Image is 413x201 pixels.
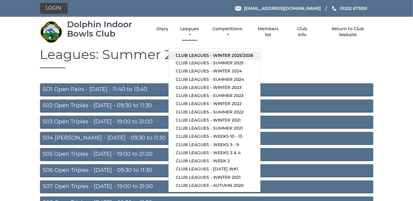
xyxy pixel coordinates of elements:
[169,84,260,92] a: Club leagues - Winter 2023
[332,6,336,11] img: Phone us
[169,108,260,116] a: Club leagues - Summer 2022
[169,149,260,157] a: Club leagues - Weeks 3 & 4
[340,6,367,11] span: 01202 675551
[235,5,321,12] a: Email [EMAIL_ADDRESS][DOMAIN_NAME]
[331,5,367,12] a: Phone us 01202 675551
[254,26,282,38] a: Members list
[211,26,244,38] a: Competitions
[40,3,68,14] a: Login
[179,26,200,38] a: Leagues
[169,132,260,140] a: Club leagues - Weeks 10 - 13
[169,92,260,100] a: Club leagues - Summer 2023
[293,26,312,38] a: Club Info
[40,116,373,129] a: S03 Open Triples - [DATE] - 19:00 to 21:00
[169,116,260,124] a: Club leagues - Winter 2021
[169,100,260,108] a: Club leagues - Winter 2022
[40,148,373,161] a: S05 Open Triples - [DATE] - 19:00 to 21:00
[40,132,373,145] a: S04 [PERSON_NAME] - [DATE] - 09:30 to 11:30
[67,20,146,38] div: Dolphin Indoor Bowls Club
[156,26,168,32] a: Diary
[169,59,260,67] a: Club leagues - Summer 2025
[169,173,260,182] a: Club leagues - Winter 2021
[40,21,62,43] img: Dolphin Indoor Bowls Club
[169,52,260,60] a: Club leagues - Winter 2025/2026
[40,99,373,113] a: S02 Open Triples - [DATE] - 09:30 to 11:30
[168,48,261,192] ul: Leagues
[40,47,373,68] h1: Leagues: Summer 2025
[169,75,260,84] a: Club leagues - Summer 2024
[169,165,260,173] a: Club leagues - [DATE] wk1
[169,67,260,75] a: Club leagues - Winter 2024
[40,180,373,194] a: S07 Open Triples - [DATE] - 19:00 to 21:00
[322,26,373,38] a: Return to Club Website
[169,182,260,190] a: Club leagues - Autumn 2020
[244,6,321,11] span: [EMAIL_ADDRESS][DOMAIN_NAME]
[169,157,260,165] a: Club leagues - Week 2
[40,164,373,177] a: S06 Open Triples - [DATE] - 09:30 to 11:30
[169,141,260,149] a: Club leagues - Weeks 5 - 9
[169,124,260,132] a: Club leagues - Summer 2021
[235,6,241,11] img: Email
[40,83,373,96] a: SO1 Open Pairs - [DATE] - 11:40 to 13:40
